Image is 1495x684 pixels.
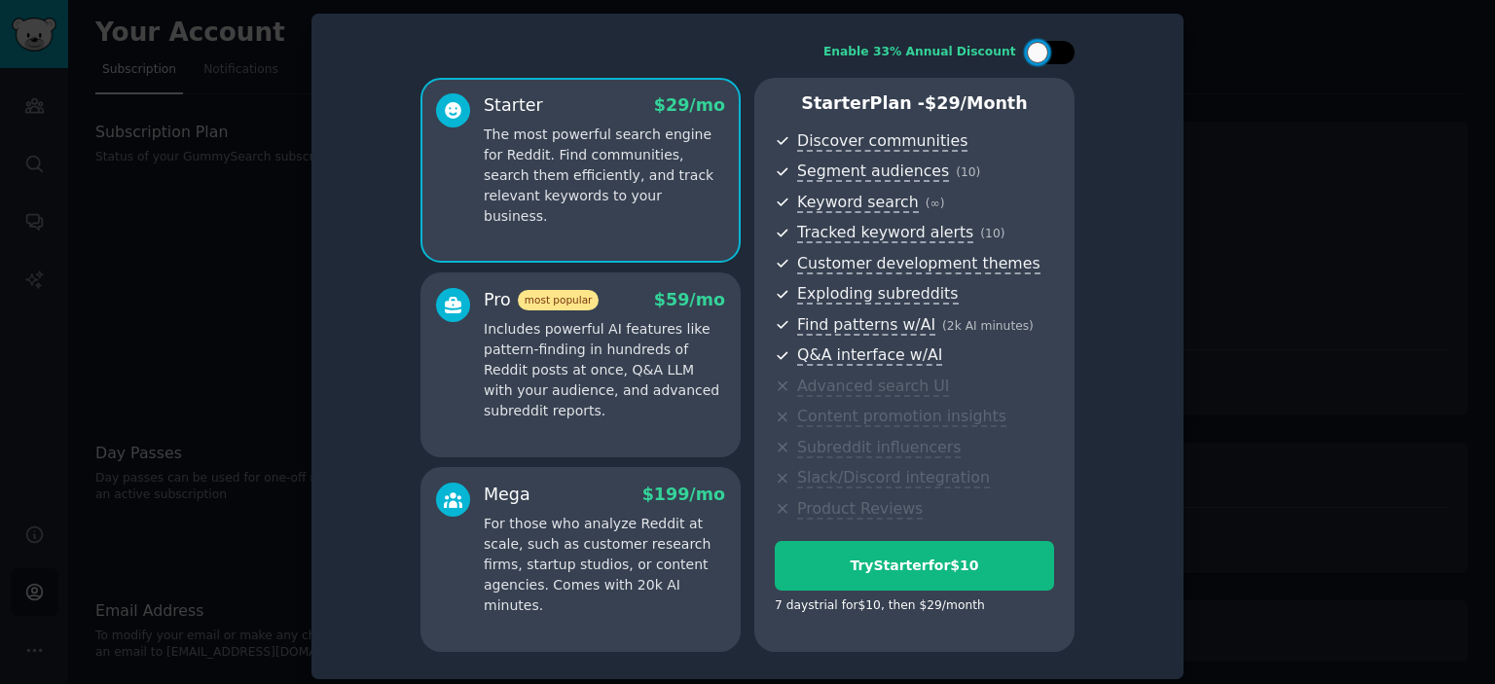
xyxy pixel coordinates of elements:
button: TryStarterfor$10 [775,541,1054,591]
span: Exploding subreddits [797,284,958,305]
span: ( ∞ ) [926,197,945,210]
span: Segment audiences [797,162,949,182]
span: Q&A interface w/AI [797,345,942,366]
div: Starter [484,93,543,118]
p: Includes powerful AI features like pattern-finding in hundreds of Reddit posts at once, Q&A LLM w... [484,319,725,421]
span: ( 2k AI minutes ) [942,319,1034,333]
span: Find patterns w/AI [797,315,935,336]
span: ( 10 ) [980,227,1004,240]
span: Keyword search [797,193,919,213]
span: most popular [518,290,600,310]
span: $ 59 /mo [654,290,725,309]
span: ( 10 ) [956,165,980,179]
span: Discover communities [797,131,967,152]
div: Try Starter for $10 [776,556,1053,576]
span: Content promotion insights [797,407,1006,427]
span: Advanced search UI [797,377,949,397]
span: Slack/Discord integration [797,468,990,488]
span: $ 29 /month [925,93,1028,113]
span: $ 29 /mo [654,95,725,115]
p: The most powerful search engine for Reddit. Find communities, search them efficiently, and track ... [484,125,725,227]
div: Mega [484,483,530,507]
div: Pro [484,288,599,312]
span: Customer development themes [797,254,1040,274]
div: Enable 33% Annual Discount [823,44,1016,61]
span: Subreddit influencers [797,438,961,458]
p: For those who analyze Reddit at scale, such as customer research firms, startup studios, or conte... [484,514,725,616]
div: 7 days trial for $10 , then $ 29 /month [775,597,985,615]
span: Tracked keyword alerts [797,223,973,243]
span: Product Reviews [797,499,923,520]
span: $ 199 /mo [642,485,725,504]
p: Starter Plan - [775,91,1054,116]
